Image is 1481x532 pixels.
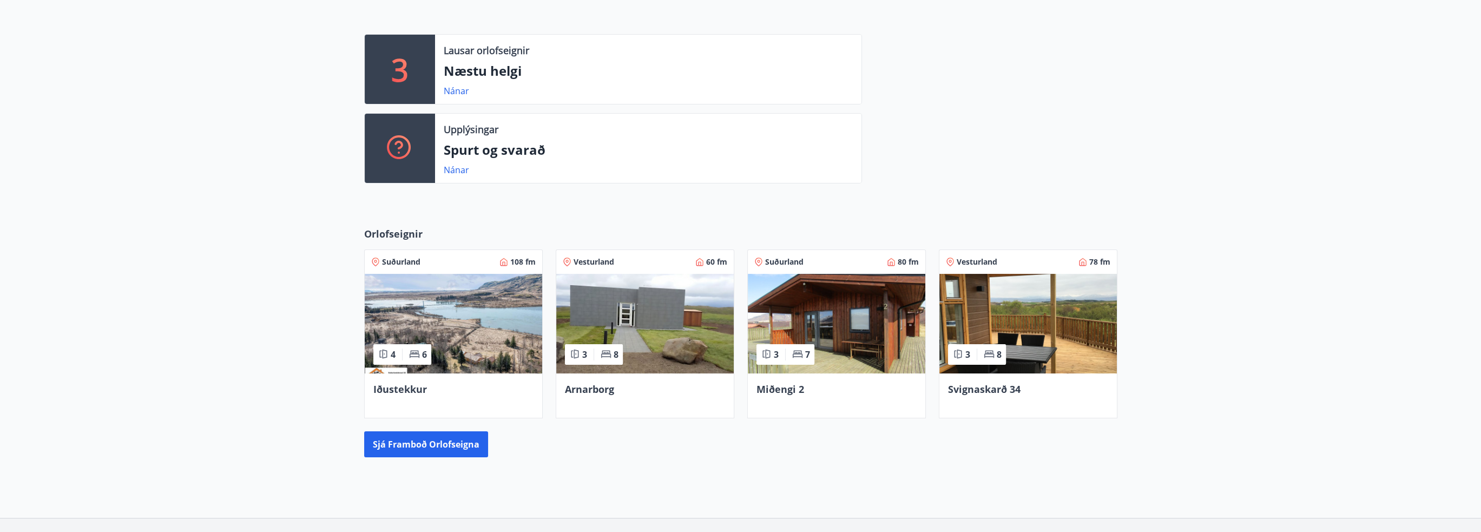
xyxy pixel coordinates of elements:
p: Upplýsingar [444,122,498,136]
span: 3 [582,349,587,360]
a: Nánar [444,164,469,176]
span: Arnarborg [565,383,614,396]
span: 8 [997,349,1002,360]
span: 4 [391,349,396,360]
img: Paella dish [556,274,734,373]
span: 60 fm [706,257,727,267]
img: Paella dish [365,274,542,373]
span: Suðurland [765,257,804,267]
span: Vesturland [957,257,997,267]
span: Svignaskarð 34 [948,383,1021,396]
button: Sjá framboð orlofseigna [364,431,488,457]
span: 3 [774,349,779,360]
p: Spurt og svarað [444,141,853,159]
img: Paella dish [939,274,1117,373]
a: Nánar [444,85,469,97]
span: 8 [614,349,618,360]
span: 6 [422,349,427,360]
span: Iðustekkur [373,383,427,396]
span: 78 fm [1089,257,1110,267]
p: Lausar orlofseignir [444,43,529,57]
span: Suðurland [382,257,420,267]
span: 7 [805,349,810,360]
img: Paella dish [748,274,925,373]
span: 108 fm [510,257,536,267]
span: Orlofseignir [364,227,423,241]
span: Vesturland [574,257,614,267]
span: 80 fm [898,257,919,267]
span: 3 [965,349,970,360]
span: Miðengi 2 [756,383,804,396]
p: 3 [391,49,409,90]
p: Næstu helgi [444,62,853,80]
